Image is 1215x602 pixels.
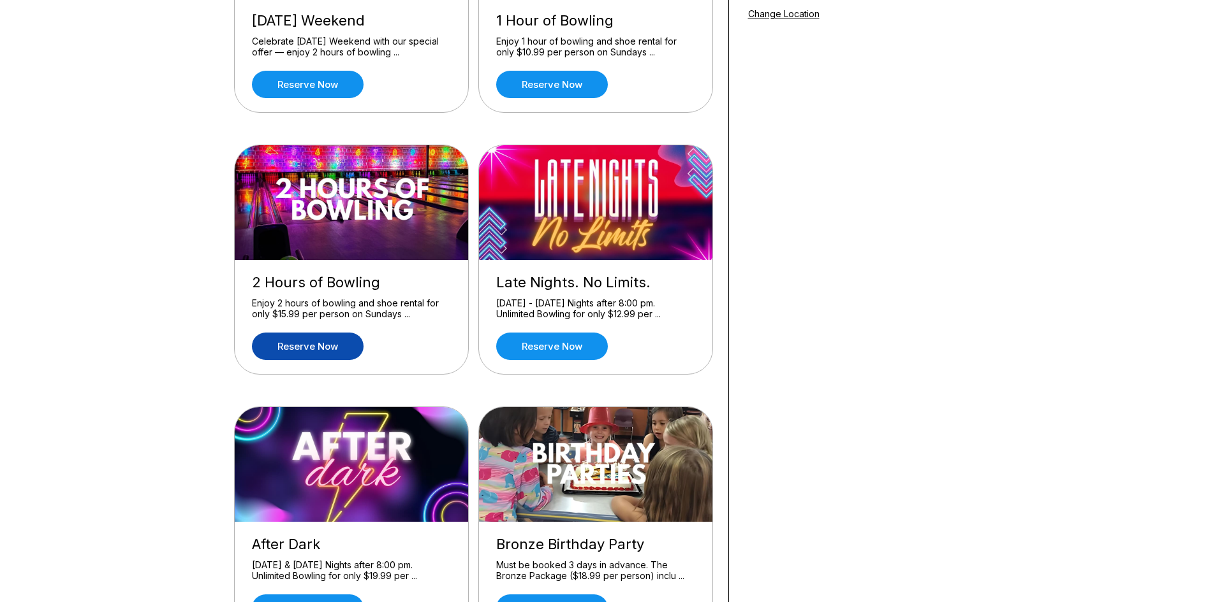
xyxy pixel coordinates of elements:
[235,145,469,260] img: 2 Hours of Bowling
[748,8,820,19] a: Change Location
[252,274,451,291] div: 2 Hours of Bowling
[252,297,451,320] div: Enjoy 2 hours of bowling and shoe rental for only $15.99 per person on Sundays ...
[496,297,695,320] div: [DATE] - [DATE] Nights after 8:00 pm. Unlimited Bowling for only $12.99 per ...
[496,559,695,582] div: Must be booked 3 days in advance. The Bronze Package ($18.99 per person) inclu ...
[252,559,451,582] div: [DATE] & [DATE] Nights after 8:00 pm. Unlimited Bowling for only $19.99 per ...
[479,145,714,260] img: Late Nights. No Limits.
[496,333,608,360] a: Reserve now
[479,407,714,522] img: Bronze Birthday Party
[496,274,695,291] div: Late Nights. No Limits.
[496,536,695,553] div: Bronze Birthday Party
[252,536,451,553] div: After Dark
[496,36,695,58] div: Enjoy 1 hour of bowling and shoe rental for only $10.99 per person on Sundays ...
[496,71,608,98] a: Reserve now
[252,12,451,29] div: [DATE] Weekend
[235,407,469,522] img: After Dark
[252,71,364,98] a: Reserve now
[496,12,695,29] div: 1 Hour of Bowling
[252,36,451,58] div: Celebrate [DATE] Weekend with our special offer — enjoy 2 hours of bowling ...
[252,333,364,360] a: Reserve now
